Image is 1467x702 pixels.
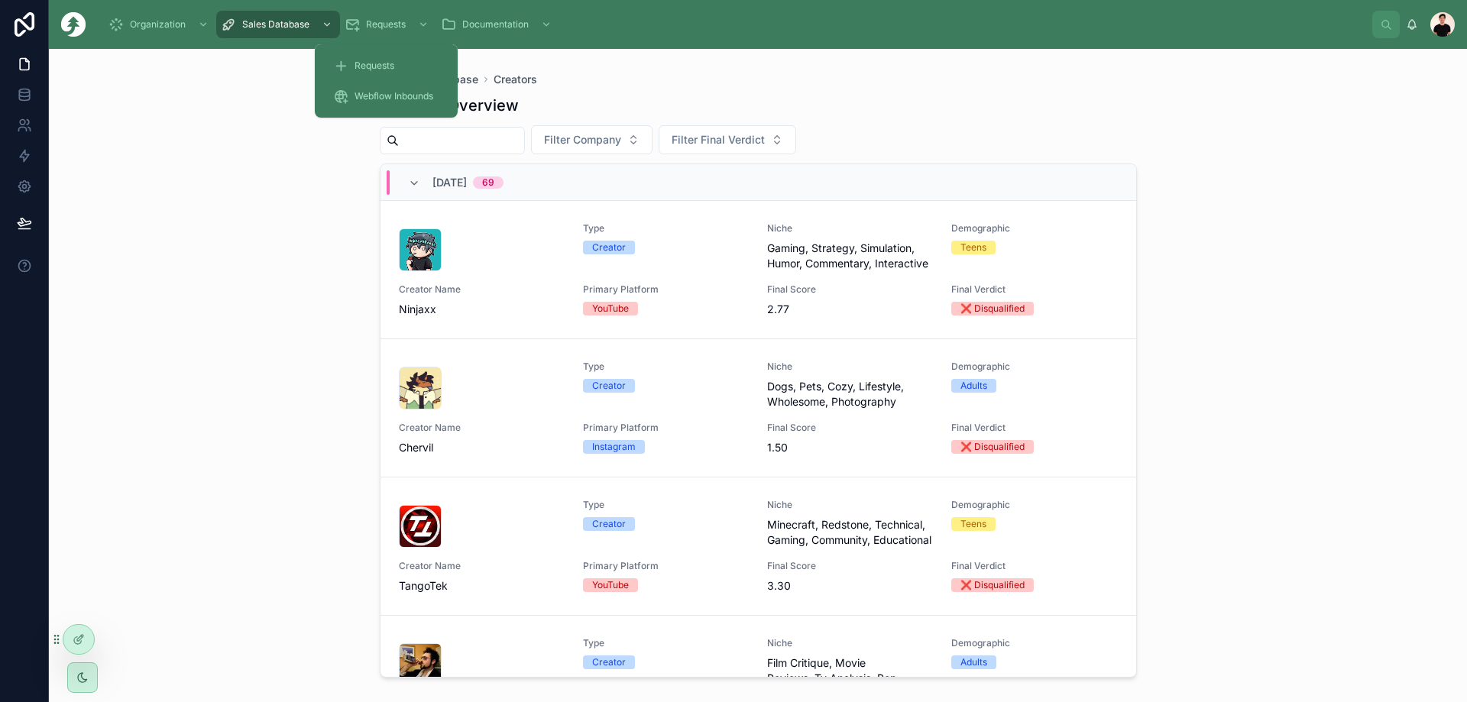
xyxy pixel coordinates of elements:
a: Webflow Inbounds [324,82,449,110]
div: scrollable content [98,8,1372,41]
div: Creator [592,241,626,254]
div: YouTube [592,578,629,592]
div: ❌ Disqualified [960,578,1025,592]
span: Primary Platform [583,283,749,296]
span: Type [583,361,749,373]
span: Primary Platform [583,560,749,572]
span: Type [583,637,749,649]
a: TypeCreatorNicheGaming, Strategy, Simulation, Humor, Commentary, InteractiveDemographicTeensCreat... [381,201,1136,339]
a: Organization [104,11,216,38]
span: Chervil [399,440,565,455]
span: Film Critique, Movie Reviews, Tv Analysis, Pop Culture, Storytelling, Cinema [767,655,933,701]
span: Niche [767,637,933,649]
div: YouTube [592,302,629,315]
span: 2.77 [767,302,933,317]
span: Sales Database [242,18,309,31]
a: Creators [494,72,537,87]
a: Requests [340,11,436,38]
button: Select Button [531,125,653,154]
button: Select Button [659,125,796,154]
span: Dogs, Pets, Cozy, Lifestyle, Wholesome, Photography [767,379,933,409]
span: Final Verdict [951,422,1117,434]
span: 1.50 [767,440,933,455]
div: Creator [592,655,626,669]
span: Final Verdict [951,560,1117,572]
span: Demographic [951,222,1117,235]
a: Sales Database [216,11,340,38]
div: Creator [592,379,626,393]
span: Organization [130,18,186,31]
a: Requests [324,52,449,79]
span: Demographic [951,361,1117,373]
span: Filter Final Verdict [672,132,765,147]
span: Final Score [767,283,933,296]
span: Documentation [462,18,529,31]
img: App logo [61,12,86,37]
div: Adults [960,655,987,669]
span: Minecraft, Redstone, Technical, Gaming, Community, Educational [767,517,933,548]
span: Requests [355,60,394,72]
span: Type [583,222,749,235]
span: Webflow Inbounds [355,90,433,102]
div: ❌ Disqualified [960,302,1025,315]
span: Niche [767,361,933,373]
span: Final Score [767,560,933,572]
span: Gaming, Strategy, Simulation, Humor, Commentary, Interactive [767,241,933,271]
span: Primary Platform [583,422,749,434]
span: Demographic [951,499,1117,511]
a: TypeCreatorNicheDogs, Pets, Cozy, Lifestyle, Wholesome, PhotographyDemographicAdultsCreator NameC... [381,339,1136,477]
span: Final Score [767,422,933,434]
span: Niche [767,222,933,235]
span: Creator Name [399,283,565,296]
span: Demographic [951,637,1117,649]
span: [DATE] [432,175,467,190]
span: Creator Name [399,560,565,572]
div: 69 [482,176,494,189]
div: Teens [960,241,986,254]
div: ❌ Disqualified [960,440,1025,454]
span: Creator Name [399,422,565,434]
span: Filter Company [544,132,621,147]
div: Teens [960,517,986,531]
span: TangoTek [399,578,565,594]
div: Instagram [592,440,636,454]
span: Niche [767,499,933,511]
div: Adults [960,379,987,393]
span: Type [583,499,749,511]
a: TypeCreatorNicheMinecraft, Redstone, Technical, Gaming, Community, EducationalDemographicTeensCre... [381,477,1136,616]
a: Documentation [436,11,559,38]
span: Ninjaxx [399,302,565,317]
span: Final Verdict [951,283,1117,296]
span: 3.30 [767,578,933,594]
span: Requests [366,18,406,31]
div: Creator [592,517,626,531]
